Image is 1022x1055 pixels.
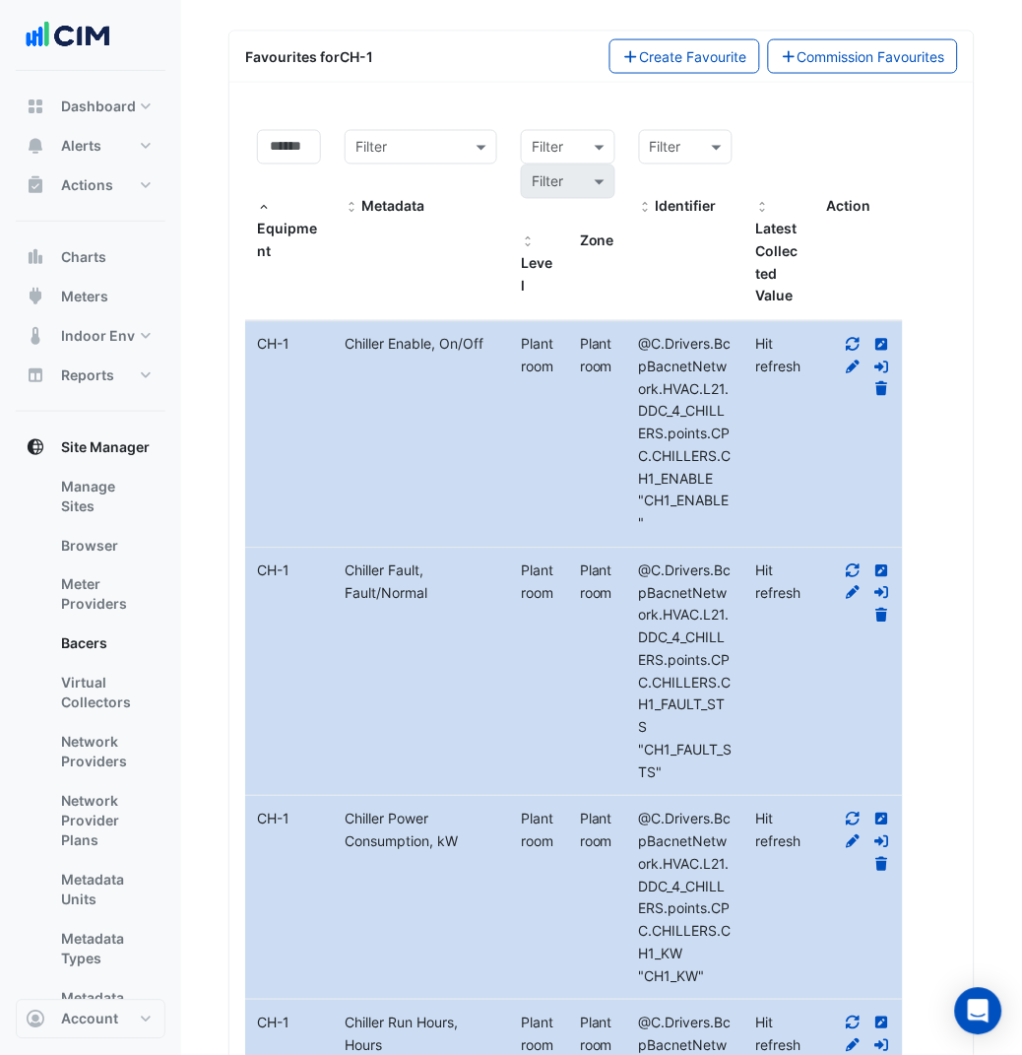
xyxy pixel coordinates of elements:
span: Identifier [639,201,653,217]
div: Plantroom [568,560,627,606]
span: Identifier [639,336,732,532]
span: Identifier [656,198,717,215]
span: Charts [61,247,106,267]
span: Hit refresh [756,811,801,850]
img: Company Logo [24,16,112,55]
div: CH-1 [245,809,333,831]
button: Alerts [16,126,165,165]
a: Network Provider Plans [45,782,165,861]
a: Bacers [45,625,165,664]
app-icon: Charts [26,247,45,267]
span: Actions [61,175,113,195]
a: Inline Edit [873,336,891,353]
span: Indoor Env [61,326,135,346]
span: Metadata [345,201,358,217]
a: Inline Edit [873,1015,891,1031]
div: Please select Filter first [509,165,626,199]
app-icon: Alerts [26,136,45,156]
span: Level and Zone [521,235,535,251]
div: CH-1 [245,560,333,583]
button: Dashboard [16,87,165,126]
span: Account [61,1010,118,1029]
app-icon: Site Manager [26,437,45,457]
span: Zone [580,232,614,249]
span: Hit refresh [756,1015,801,1054]
a: Move to different equipment [873,585,891,602]
div: Chiller Fault, Fault/Normal [333,560,509,606]
span: Hit refresh [756,336,801,375]
button: Charts [16,237,165,277]
app-icon: Meters [26,287,45,306]
a: Full Edit [845,1037,862,1054]
span: Metadata [361,198,424,215]
a: Refresh [845,562,862,579]
a: Full Edit [845,359,862,375]
button: Create Favourite [609,39,760,74]
a: Meter Providers [45,565,165,625]
a: Delete [873,607,891,624]
app-icon: Indoor Env [26,326,45,346]
div: Plantroom [509,334,568,379]
button: Meters [16,277,165,316]
div: Plantroom [509,809,568,854]
a: Refresh [845,1015,862,1031]
span: Level [521,255,552,295]
a: Full Edit [845,585,862,602]
div: CH-1 [245,334,333,357]
span: Reports [61,365,114,385]
span: for [320,48,373,65]
a: Virtual Collectors [45,664,165,723]
a: Delete [873,856,891,873]
span: Site Manager [61,437,150,457]
a: Delete [873,381,891,398]
span: Action [827,198,871,215]
app-icon: Reports [26,365,45,385]
a: Commission Favourites [768,39,959,74]
a: Move to different equipment [873,833,891,850]
span: Meters [61,287,108,306]
a: Move to different equipment [873,1037,891,1054]
div: Plantroom [568,334,627,379]
button: Indoor Env [16,316,165,356]
app-icon: Actions [26,175,45,195]
span: Identifier [639,562,733,781]
a: Move to different equipment [873,359,891,375]
a: Inline Edit [873,811,891,827]
a: Metadata [45,979,165,1019]
button: Account [16,1000,165,1039]
span: Equipment [257,201,271,217]
span: Alerts [61,136,101,156]
a: Metadata Units [45,861,165,920]
a: Network Providers [45,723,165,782]
div: Chiller Power Consumption, kW [333,809,509,854]
app-icon: Dashboard [26,97,45,116]
button: Reports [16,356,165,395]
span: Equipment [257,221,317,260]
div: Chiller Enable, On/Off [333,334,509,357]
div: Plantroom [568,809,627,854]
span: Identifier [639,811,732,984]
button: Actions [16,165,165,205]
span: Dashboard [61,97,136,116]
span: Latest Collected Value [756,201,770,217]
div: CH-1 [245,1013,333,1035]
button: Site Manager [16,428,165,467]
span: Latest value collected and stored in history [756,221,798,304]
a: Refresh [845,811,862,827]
strong: CH-1 [340,48,373,65]
span: Hit refresh [756,562,801,602]
a: Browser [45,526,165,565]
a: Metadata Types [45,920,165,979]
div: Plantroom [509,560,568,606]
a: Full Edit [845,833,862,850]
a: Manage Sites [45,467,165,526]
a: Inline Edit [873,562,891,579]
a: Refresh [845,336,862,353]
div: Favourites [245,46,373,67]
div: Open Intercom Messenger [955,988,1002,1035]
